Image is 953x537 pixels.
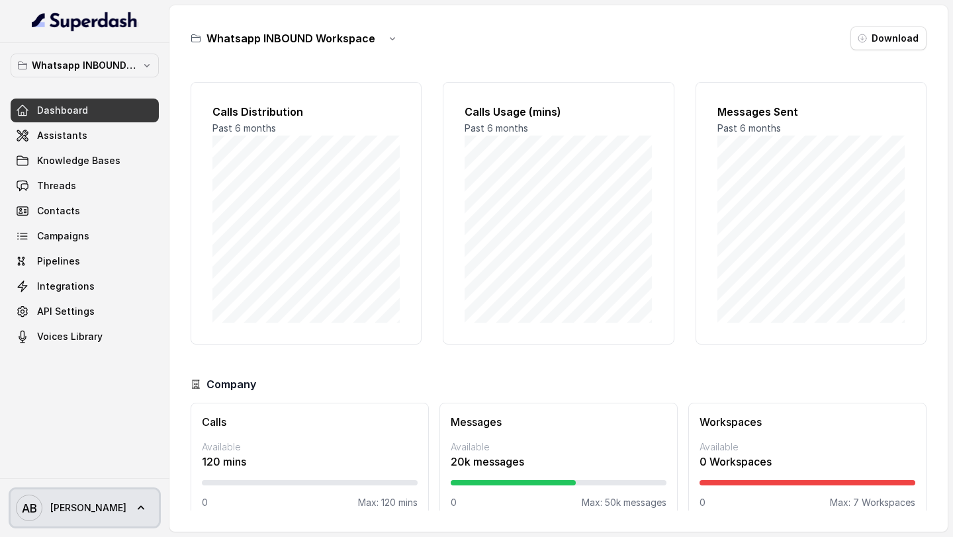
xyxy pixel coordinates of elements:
[202,440,418,454] p: Available
[717,122,781,134] span: Past 6 months
[465,122,528,134] span: Past 6 months
[11,489,159,526] a: [PERSON_NAME]
[32,11,138,32] img: light.svg
[465,104,652,120] h2: Calls Usage (mins)
[451,496,457,509] p: 0
[37,129,87,142] span: Assistants
[11,124,159,147] a: Assistants
[32,58,138,73] p: Whatsapp INBOUND Workspace
[37,154,120,167] span: Knowledge Bases
[700,454,915,470] p: 0 Workspaces
[358,496,418,509] p: Max: 120 mins
[11,300,159,323] a: API Settings
[37,179,76,192] span: Threads
[37,229,89,243] span: Campaigns
[37,204,80,218] span: Contacts
[11,199,159,223] a: Contacts
[830,496,915,509] p: Max: 7 Workspaces
[451,454,666,470] p: 20k messages
[212,104,400,120] h2: Calls Distribution
[22,501,37,515] text: AB
[37,280,95,293] span: Integrations
[11,54,159,77] button: Whatsapp INBOUND Workspace
[11,249,159,273] a: Pipelines
[11,149,159,173] a: Knowledge Bases
[50,501,126,515] span: [PERSON_NAME]
[11,99,159,122] a: Dashboard
[202,496,208,509] p: 0
[700,496,705,509] p: 0
[37,104,88,117] span: Dashboard
[37,255,80,268] span: Pipelines
[11,174,159,198] a: Threads
[451,440,666,454] p: Available
[37,305,95,318] span: API Settings
[582,496,666,509] p: Max: 50k messages
[11,274,159,298] a: Integrations
[700,414,915,430] h3: Workspaces
[451,414,666,430] h3: Messages
[11,325,159,349] a: Voices Library
[700,440,915,454] p: Available
[37,330,103,343] span: Voices Library
[212,122,276,134] span: Past 6 months
[202,414,418,430] h3: Calls
[206,30,375,46] h3: Whatsapp INBOUND Workspace
[11,224,159,248] a: Campaigns
[850,26,927,50] button: Download
[206,376,256,392] h3: Company
[202,454,418,470] p: 120 mins
[717,104,905,120] h2: Messages Sent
